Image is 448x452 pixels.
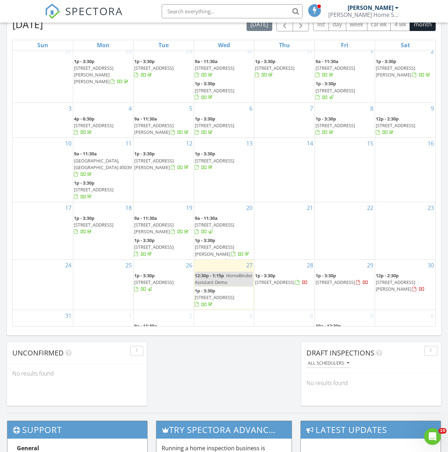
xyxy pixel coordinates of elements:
a: Go to September 4, 2025 [309,310,315,321]
span: 1p - 3:30p [134,272,155,279]
button: month [410,17,436,31]
div: No results found [301,373,441,392]
a: Go to August 4, 2025 [127,103,133,114]
h3: Latest Updates [301,421,441,438]
a: 1p - 3:30p [STREET_ADDRESS] [195,80,234,100]
a: Friday [340,40,350,50]
a: 1p - 3:30p [STREET_ADDRESS][PERSON_NAME] [376,58,431,78]
a: Go to August 21, 2025 [305,202,315,213]
span: [STREET_ADDRESS] [195,157,234,164]
span: SPECTORA [65,4,123,18]
a: 1p - 3:30p [STREET_ADDRESS] [316,272,374,287]
a: 1p - 3:30p [STREET_ADDRESS] [255,57,313,80]
button: week [346,17,367,31]
span: [STREET_ADDRESS] [316,122,355,129]
a: 1p - 3:30p [STREET_ADDRESS] [195,150,253,172]
a: Go to August 17, 2025 [64,202,73,213]
a: Go to August 1, 2025 [369,45,375,57]
a: 1p - 3:30p [STREET_ADDRESS] [316,272,368,285]
a: Go to August 16, 2025 [426,138,435,149]
a: 1p - 3:30p [STREET_ADDRESS] [134,236,193,259]
span: [STREET_ADDRESS] [74,186,113,193]
a: 12p - 2:30p [STREET_ADDRESS][PERSON_NAME] [376,272,435,294]
button: 4 wk [390,17,410,31]
button: Next month [293,17,309,31]
a: Go to August 25, 2025 [124,260,133,271]
span: [STREET_ADDRESS] [316,279,355,285]
td: Go to September 2, 2025 [133,310,194,360]
a: 1p - 3:30p [STREET_ADDRESS] [316,116,355,135]
a: 1p - 3:30p [STREET_ADDRESS] [255,272,308,285]
span: 1p - 3:30p [195,287,215,294]
span: [STREET_ADDRESS] [316,87,355,94]
span: 9a - 11:30a [195,215,218,221]
div: Ballinger Home Services, LLC [328,11,399,18]
td: Go to July 28, 2025 [73,45,133,103]
td: Go to August 8, 2025 [315,103,375,138]
span: 1p - 3:30p [195,116,215,122]
td: Go to September 6, 2025 [375,310,435,360]
a: Go to August 18, 2025 [124,202,133,213]
td: Go to August 17, 2025 [13,202,73,259]
td: Go to August 19, 2025 [133,202,194,259]
a: Go to August 30, 2025 [426,260,435,271]
td: Go to August 28, 2025 [254,259,315,310]
td: Go to August 23, 2025 [375,202,435,259]
td: Go to August 31, 2025 [13,310,73,360]
span: 9a - 11:30a [195,58,218,64]
span: [STREET_ADDRESS] [74,222,113,228]
span: 1p - 3:30p [316,272,336,279]
div: No results found [7,364,147,383]
a: Saturday [399,40,411,50]
span: 10 [438,428,447,434]
a: Go to August 12, 2025 [185,138,194,149]
span: [STREET_ADDRESS] [255,65,294,71]
a: 1p - 3:30p [STREET_ADDRESS] [195,80,253,102]
span: 9a - 11:30a [74,150,97,157]
a: 9a - 11:30a [STREET_ADDRESS][PERSON_NAME] [134,115,193,137]
td: Go to August 10, 2025 [13,138,73,202]
td: Go to September 4, 2025 [254,310,315,360]
a: 9a - 11:30a [STREET_ADDRESS] [195,214,253,236]
iframe: Intercom live chat [424,428,441,445]
span: 12p - 2:30p [376,272,399,279]
td: Go to August 6, 2025 [194,103,254,138]
td: Go to September 3, 2025 [194,310,254,360]
h3: Support [7,421,147,438]
span: [STREET_ADDRESS] [376,122,415,129]
a: 1p - 3:30p [STREET_ADDRESS] [134,237,174,257]
span: 1p - 3:30p [316,80,336,87]
td: Go to August 12, 2025 [133,138,194,202]
span: 1p - 3:30p [74,215,94,221]
a: 1p - 3:30p [STREET_ADDRESS] [134,272,193,294]
a: Sunday [36,40,50,50]
button: [DATE] [247,17,272,31]
span: [STREET_ADDRESS] [134,65,174,71]
strong: General [17,444,39,452]
a: Go to August 13, 2025 [245,138,254,149]
a: Go to August 19, 2025 [185,202,194,213]
h2: [DATE] [12,17,43,31]
td: Go to August 25, 2025 [73,259,133,310]
td: Go to September 1, 2025 [73,310,133,360]
span: 1p - 3:30p [376,58,396,64]
span: [STREET_ADDRESS] [74,122,113,129]
a: 1p - 3:30p [STREET_ADDRESS] [195,287,234,307]
span: 1p - 3:30p [195,237,215,243]
a: 4p - 6:30p [STREET_ADDRESS] [74,116,113,135]
a: Wednesday [217,40,231,50]
a: 1p - 3:30p [STREET_ADDRESS] [74,179,132,201]
h3: Try spectora advanced [DATE] [156,421,292,438]
img: The Best Home Inspection Software - Spectora [45,4,60,19]
button: list [313,17,329,31]
a: 9a - 11:30a [STREET_ADDRESS][PERSON_NAME] [134,215,190,235]
a: 1p - 3:30p [STREET_ADDRESS][PERSON_NAME] [195,237,250,257]
td: Go to August 24, 2025 [13,259,73,310]
span: 1p - 3:30p [316,116,336,122]
span: [STREET_ADDRESS] [195,294,234,301]
a: Go to August 6, 2025 [248,103,254,114]
button: Previous month [276,17,293,31]
td: Go to August 4, 2025 [73,103,133,138]
a: Go to August 7, 2025 [309,103,315,114]
a: Go to August 31, 2025 [64,310,73,321]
